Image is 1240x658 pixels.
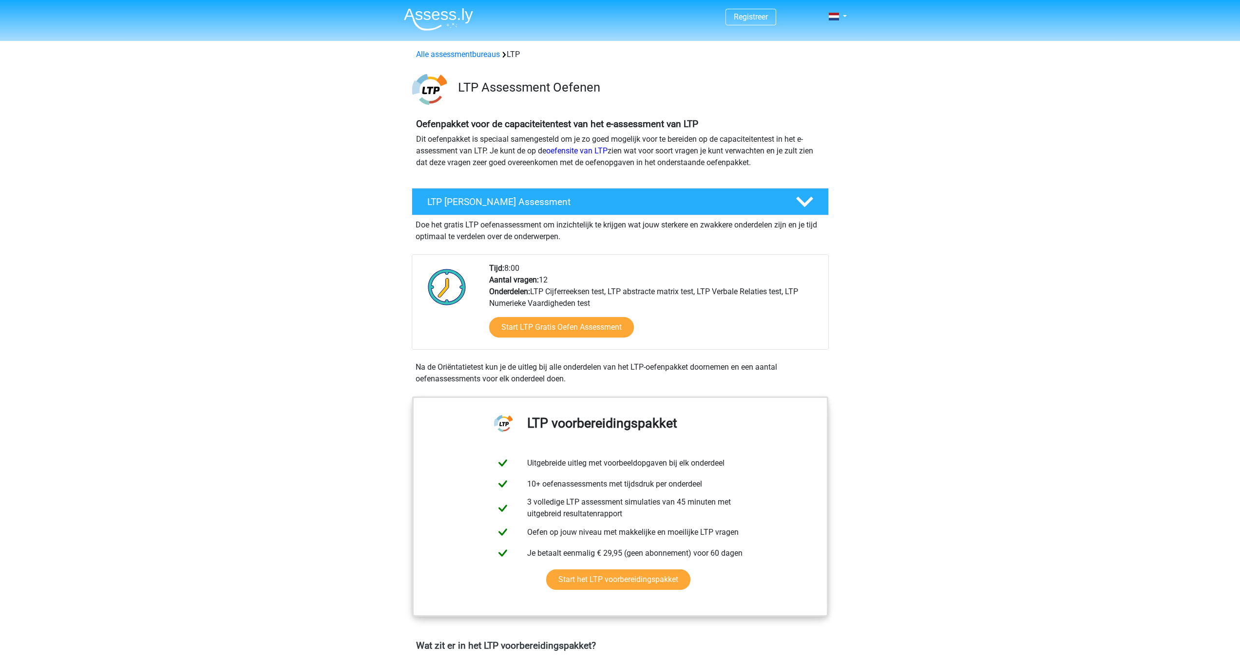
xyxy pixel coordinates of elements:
div: LTP [412,49,828,60]
img: Assessly [404,8,473,31]
div: Doe het gratis LTP oefenassessment om inzichtelijk te krijgen wat jouw sterkere en zwakkere onder... [412,215,829,243]
div: Na de Oriëntatietest kun je de uitleg bij alle onderdelen van het LTP-oefenpakket doornemen en ee... [412,361,829,385]
a: oefensite van LTP [546,146,608,155]
a: Registreer [734,12,768,21]
b: Onderdelen: [489,287,530,296]
a: Start het LTP voorbereidingspakket [546,569,690,590]
h3: LTP Assessment Oefenen [458,80,821,95]
div: 8:00 12 LTP Cijferreeksen test, LTP abstracte matrix test, LTP Verbale Relaties test, LTP Numerie... [482,263,828,349]
p: Dit oefenpakket is speciaal samengesteld om je zo goed mogelijk voor te bereiden op de capaciteit... [416,133,824,169]
img: Klok [422,263,472,311]
b: Tijd: [489,263,504,273]
img: ltp.png [412,72,447,107]
h4: Wat zit er in het LTP voorbereidingspakket? [416,640,824,651]
b: Aantal vragen: [489,275,539,284]
a: Start LTP Gratis Oefen Assessment [489,317,634,338]
a: LTP [PERSON_NAME] Assessment [408,188,833,215]
h4: LTP [PERSON_NAME] Assessment [427,196,780,207]
b: Oefenpakket voor de capaciteitentest van het e-assessment van LTP [416,118,698,130]
a: Alle assessmentbureaus [416,50,500,59]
